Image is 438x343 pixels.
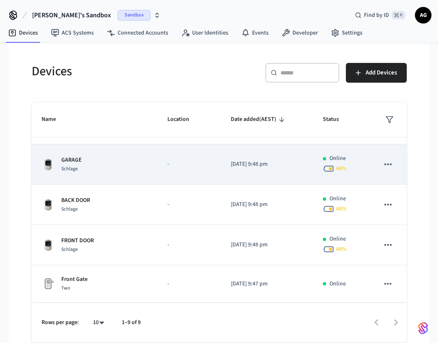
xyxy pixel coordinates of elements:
p: [DATE] 9:48 pm [231,241,303,249]
span: Schlage [61,206,78,213]
p: Front Gate [61,275,88,284]
p: [DATE] 9:48 pm [231,200,303,209]
span: Add Devices [366,67,397,78]
span: Status [323,113,350,126]
span: [PERSON_NAME]'s Sandbox [32,10,111,20]
span: Location [167,113,200,126]
p: - [167,280,211,288]
a: Connected Accounts [100,25,175,40]
p: Online [329,280,346,288]
a: ACS Systems [44,25,100,40]
p: Online [329,235,346,243]
a: Events [235,25,275,40]
span: Find by ID [364,11,389,19]
p: [DATE] 9:48 pm [231,160,303,169]
p: - [167,200,211,209]
p: BACK DOOR [61,196,90,205]
span: 48 % [336,205,347,213]
span: ⌘ K [392,11,405,19]
p: GARAGE [61,156,82,165]
span: Sandbox [118,10,151,21]
span: AG [416,8,431,23]
span: 48 % [336,165,347,173]
span: Date added(AEST) [231,113,287,126]
div: Find by ID⌘ K [348,8,412,23]
p: FRONT DOOR [61,236,94,245]
p: - [167,241,211,249]
img: Schlage Sense Smart Deadbolt with Camelot Trim, Front [42,239,55,252]
p: Online [329,195,346,203]
div: 10 [89,317,109,329]
p: [DATE] 9:47 pm [231,280,303,288]
span: Name [42,113,67,126]
p: Rows per page: [42,318,79,327]
span: Schlage [61,246,78,253]
img: Schlage Sense Smart Deadbolt with Camelot Trim, Front [42,198,55,211]
img: Schlage Sense Smart Deadbolt with Camelot Trim, Front [42,158,55,171]
p: 1–9 of 9 [122,318,141,327]
span: Schlage [61,165,78,172]
p: Online [329,154,346,163]
a: Settings [324,25,369,40]
a: Devices [2,25,44,40]
p: - [167,160,211,169]
button: AG [415,7,431,23]
h5: Devices [32,63,214,80]
img: Placeholder Lock Image [42,277,55,290]
a: User Identities [175,25,235,40]
span: 48 % [336,245,347,253]
img: SeamLogoGradient.69752ec5.svg [418,322,428,335]
span: Two [61,285,70,292]
a: Developer [275,25,324,40]
button: Add Devices [346,63,407,83]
